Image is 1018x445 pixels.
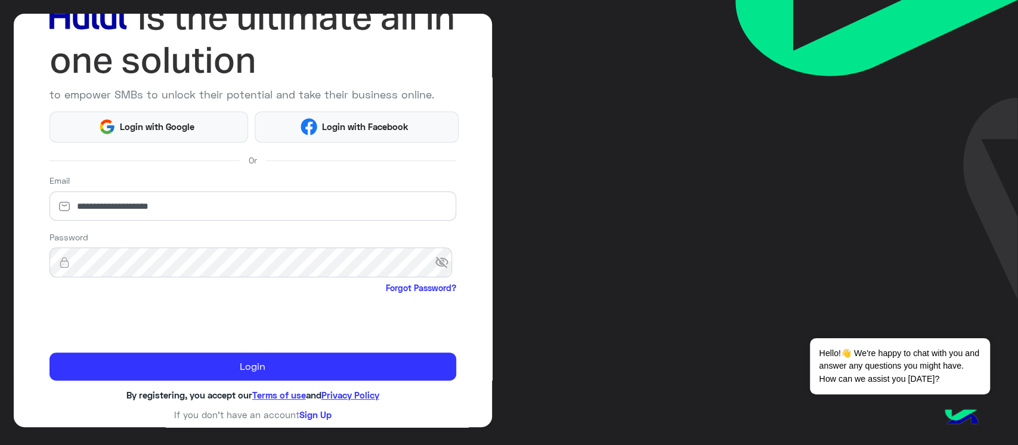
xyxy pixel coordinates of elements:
[255,112,458,143] button: Login with Facebook
[49,174,70,187] label: Email
[126,390,252,400] span: By registering, you accept our
[49,409,456,420] h6: If you don’t have an account
[299,409,332,420] a: Sign Up
[249,154,257,166] span: Or
[810,338,989,394] span: Hello!👋 We're happy to chat with you and answer any questions you might have. How can we assist y...
[321,390,379,400] a: Privacy Policy
[306,390,321,400] span: and
[940,397,982,439] img: hulul-logo.png
[252,390,306,400] a: Terms of use
[301,118,318,135] img: Facebook
[49,86,456,103] p: to empower SMBs to unlock their potential and take their business online.
[49,257,79,268] img: lock
[49,353,456,381] button: Login
[98,118,116,135] img: Google
[116,120,199,134] span: Login with Google
[435,252,456,273] span: visibility_off
[317,120,413,134] span: Login with Facebook
[49,231,88,243] label: Password
[49,200,79,212] img: email
[49,112,249,143] button: Login with Google
[386,282,456,294] a: Forgot Password?
[49,297,231,344] iframe: reCAPTCHA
